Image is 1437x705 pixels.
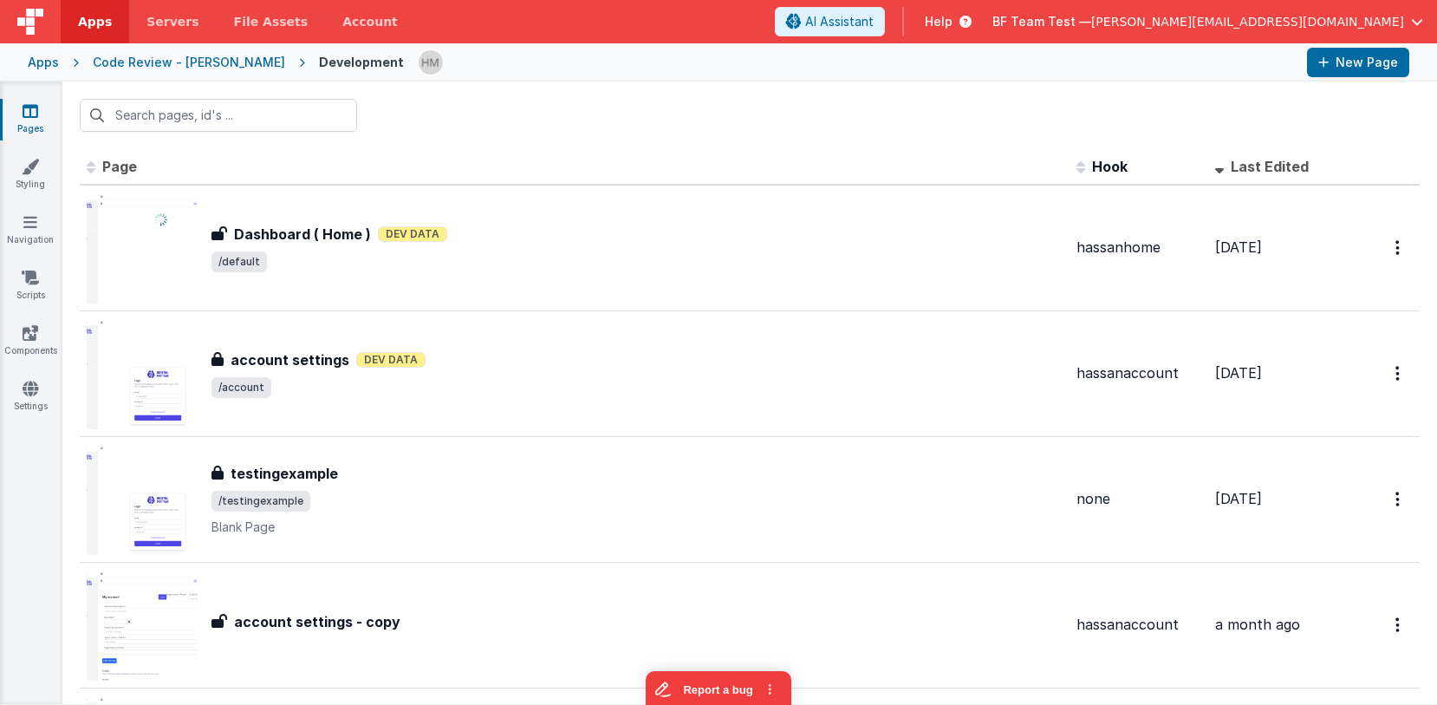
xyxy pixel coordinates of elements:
[146,13,198,30] span: Servers
[234,611,400,632] h3: account settings - copy
[775,7,885,36] button: AI Assistant
[1231,158,1309,175] span: Last Edited
[378,226,447,242] span: Dev Data
[234,13,309,30] span: File Assets
[805,13,874,30] span: AI Assistant
[356,352,426,368] span: Dev Data
[419,50,443,75] img: 1b65a3e5e498230d1b9478315fee565b
[1385,356,1413,391] button: Options
[78,13,112,30] span: Apps
[1385,481,1413,517] button: Options
[1076,615,1201,635] div: hassanaccount
[211,519,1063,536] p: Blank Page
[1091,13,1404,30] span: [PERSON_NAME][EMAIL_ADDRESS][DOMAIN_NAME]
[1215,364,1262,382] span: [DATE]
[925,13,953,30] span: Help
[1076,489,1201,509] div: none
[102,158,137,175] span: Page
[1215,238,1262,256] span: [DATE]
[231,349,349,370] h3: account settings
[319,54,404,71] div: Development
[1385,230,1413,265] button: Options
[93,54,285,71] div: Code Review - [PERSON_NAME]
[1385,607,1413,643] button: Options
[28,54,59,71] div: Apps
[1092,158,1128,175] span: Hook
[231,463,338,484] h3: testingexample
[1307,48,1409,77] button: New Page
[234,224,371,245] h3: Dashboard ( Home )
[1076,363,1201,383] div: hassanaccount
[211,491,310,512] span: /testingexample
[992,13,1423,30] button: BF Team Test — [PERSON_NAME][EMAIL_ADDRESS][DOMAIN_NAME]
[1215,490,1262,507] span: [DATE]
[80,99,357,132] input: Search pages, id's ...
[1076,238,1201,258] div: hassanhome
[211,377,271,398] span: /account
[1215,616,1300,633] span: a month ago
[992,13,1091,30] span: BF Team Test —
[211,251,267,272] span: /default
